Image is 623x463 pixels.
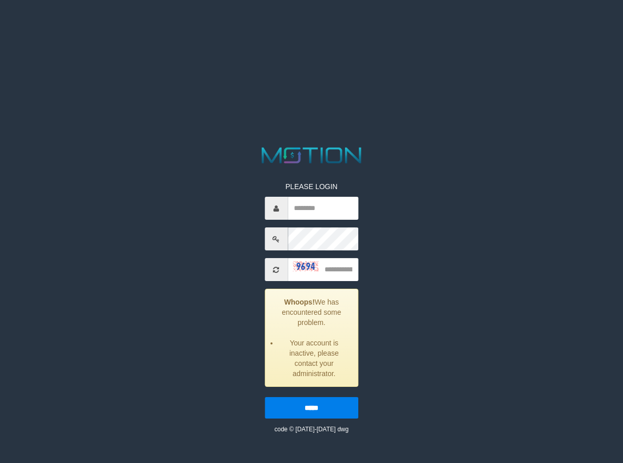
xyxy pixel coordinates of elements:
img: captcha [293,261,318,271]
strong: Whoops! [284,298,315,306]
div: We has encountered some problem. [265,289,358,387]
p: PLEASE LOGIN [265,181,358,192]
img: MOTION_logo.png [257,145,366,166]
li: Your account is inactive, please contact your administrator. [278,338,350,379]
small: code © [DATE]-[DATE] dwg [274,426,349,433]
